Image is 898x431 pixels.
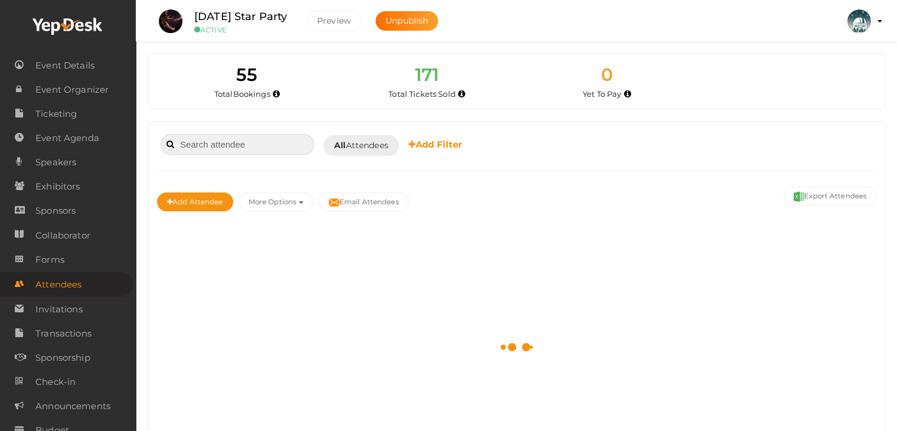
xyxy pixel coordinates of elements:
[35,322,92,345] span: Transactions
[35,298,83,321] span: Invitations
[273,91,280,97] i: Total number of bookings
[847,9,871,33] img: KH323LD6_small.jpeg
[35,199,76,223] span: Sponsors
[793,191,804,202] img: excel.svg
[35,126,99,150] span: Event Agenda
[375,11,438,31] button: Unpublish
[35,346,90,370] span: Sponsorship
[239,192,314,211] button: More Options
[157,192,233,211] button: Add Attendee
[329,197,339,208] img: mail-filled.svg
[194,25,289,34] small: ACTIVE
[409,139,462,150] b: Add Filter
[214,89,270,99] span: Total
[319,192,409,211] button: Email Attendees
[624,91,631,97] i: Accepted and yet to make payment
[236,64,257,86] span: 55
[388,89,456,99] span: Total Tickets Sold
[35,54,94,77] span: Event Details
[334,139,388,152] span: Attendees
[35,370,76,394] span: Check-in
[334,140,345,151] b: All
[35,394,110,418] span: Announcements
[161,134,314,155] input: Search attendee
[194,8,287,25] label: [DATE] Star Party
[415,64,439,86] span: 171
[35,102,77,126] span: Ticketing
[35,175,80,198] span: Exhibitors
[306,11,361,31] button: Preview
[35,273,81,296] span: Attendees
[233,89,270,99] span: Bookings
[497,326,538,368] img: loading.svg
[601,64,613,86] span: 0
[35,248,64,272] span: Forms
[35,151,76,174] span: Speakers
[159,9,182,33] img: LQJ91ALS_small.png
[783,187,877,205] button: Export Attendees
[583,89,621,99] span: Yet To Pay
[35,78,109,102] span: Event Organizer
[386,15,428,26] span: Unpublish
[458,91,465,97] i: Total number of tickets sold
[35,224,90,247] span: Collaborator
